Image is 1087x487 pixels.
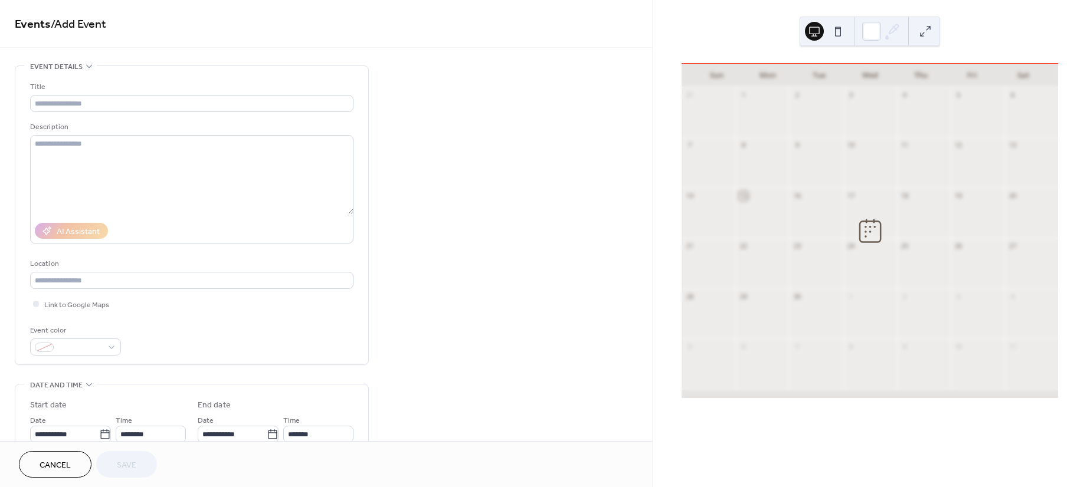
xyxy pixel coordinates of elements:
[844,64,896,87] div: Wed
[1008,191,1017,200] div: 20
[793,242,801,251] div: 23
[1008,91,1017,100] div: 6
[847,292,856,301] div: 1
[954,141,963,150] div: 12
[30,258,351,270] div: Location
[739,141,748,150] div: 8
[901,242,909,251] div: 25
[739,292,748,301] div: 29
[30,379,83,391] span: Date and time
[793,342,801,351] div: 7
[954,292,963,301] div: 3
[954,91,963,100] div: 5
[895,64,947,87] div: Thu
[30,324,119,337] div: Event color
[1008,141,1017,150] div: 13
[198,414,214,427] span: Date
[30,61,83,73] span: Event details
[30,399,67,412] div: Start date
[793,91,801,100] div: 2
[742,64,794,87] div: Mon
[901,91,909,100] div: 4
[1008,292,1017,301] div: 4
[685,141,694,150] div: 7
[793,64,844,87] div: Tue
[954,191,963,200] div: 19
[30,414,46,427] span: Date
[901,292,909,301] div: 2
[40,459,71,472] span: Cancel
[283,414,300,427] span: Time
[793,191,801,200] div: 16
[1008,342,1017,351] div: 11
[739,342,748,351] div: 6
[739,91,748,100] div: 1
[901,141,909,150] div: 11
[847,342,856,351] div: 8
[116,414,132,427] span: Time
[30,121,351,133] div: Description
[685,91,694,100] div: 31
[685,292,694,301] div: 28
[51,13,106,36] span: / Add Event
[997,64,1049,87] div: Sat
[691,64,742,87] div: Sun
[739,242,748,251] div: 22
[901,191,909,200] div: 18
[793,141,801,150] div: 9
[685,191,694,200] div: 14
[847,91,856,100] div: 3
[685,342,694,351] div: 5
[901,342,909,351] div: 9
[15,13,51,36] a: Events
[198,399,231,412] div: End date
[847,242,856,251] div: 24
[1008,242,1017,251] div: 27
[947,64,998,87] div: Fri
[954,342,963,351] div: 10
[954,242,963,251] div: 26
[847,191,856,200] div: 17
[44,299,109,311] span: Link to Google Maps
[19,451,91,478] button: Cancel
[739,191,748,200] div: 15
[793,292,801,301] div: 30
[685,242,694,251] div: 21
[30,81,351,93] div: Title
[847,141,856,150] div: 10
